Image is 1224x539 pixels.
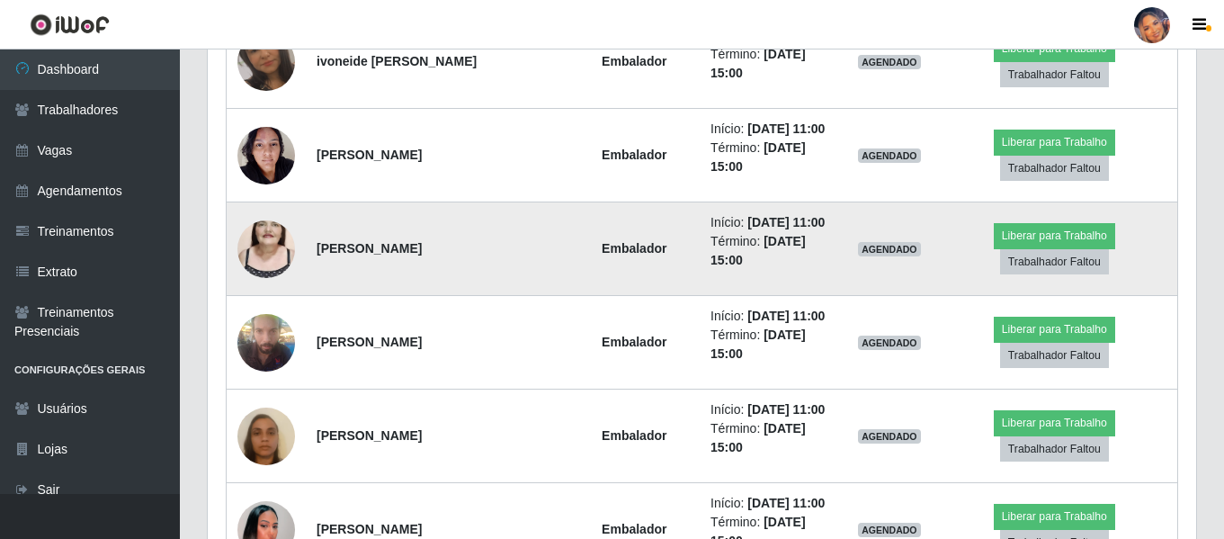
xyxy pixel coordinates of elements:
li: Término: [710,45,836,83]
button: Trabalhador Faltou [1000,249,1109,274]
span: AGENDADO [858,242,921,256]
strong: [PERSON_NAME] [317,241,422,256]
button: Trabalhador Faltou [1000,436,1109,462]
img: 1746535301909.jpeg [237,304,295,381]
strong: [PERSON_NAME] [317,428,422,443]
span: AGENDADO [858,55,921,69]
span: AGENDADO [858,336,921,350]
strong: Embalador [602,54,666,68]
li: Início: [710,307,836,326]
time: [DATE] 11:00 [747,496,825,510]
img: CoreUI Logo [30,13,110,36]
img: 1743010927451.jpeg [237,117,295,193]
strong: Embalador [602,241,666,256]
li: Término: [710,232,836,270]
button: Liberar para Trabalho [994,223,1115,248]
img: 1745854264697.jpeg [237,198,295,301]
strong: [PERSON_NAME] [317,335,422,349]
img: 1747056680941.jpeg [237,385,295,488]
img: 1743948886734.jpeg [237,11,295,113]
button: Liberar para Trabalho [994,410,1115,436]
button: Liberar para Trabalho [994,504,1115,529]
span: AGENDADO [858,429,921,444]
time: [DATE] 11:00 [747,121,825,136]
strong: Embalador [602,335,666,349]
li: Término: [710,139,836,176]
li: Início: [710,213,836,232]
button: Trabalhador Faltou [1000,343,1109,368]
li: Início: [710,400,836,419]
button: Liberar para Trabalho [994,130,1115,155]
button: Liberar para Trabalho [994,317,1115,342]
strong: [PERSON_NAME] [317,148,422,162]
strong: [PERSON_NAME] [317,522,422,536]
span: AGENDADO [858,523,921,537]
li: Início: [710,120,836,139]
button: Trabalhador Faltou [1000,156,1109,181]
li: Término: [710,419,836,457]
time: [DATE] 11:00 [747,402,825,417]
button: Trabalhador Faltou [1000,62,1109,87]
strong: Embalador [602,522,666,536]
li: Término: [710,326,836,364]
strong: Embalador [602,428,666,443]
strong: ivoneide [PERSON_NAME] [317,54,477,68]
strong: Embalador [602,148,666,162]
li: Início: [710,494,836,513]
time: [DATE] 11:00 [747,215,825,229]
time: [DATE] 11:00 [747,309,825,323]
span: AGENDADO [858,148,921,163]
